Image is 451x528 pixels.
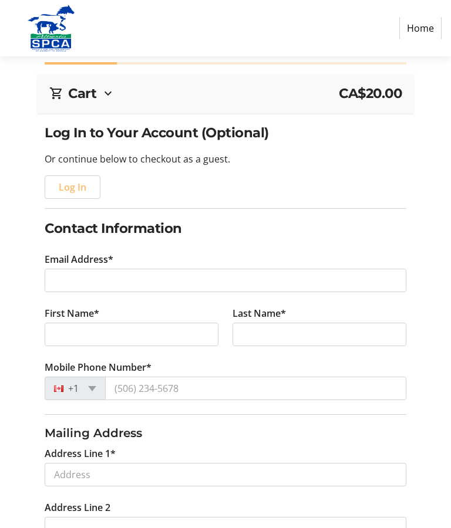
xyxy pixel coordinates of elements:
p: Or continue below to checkout as a guest. [45,152,406,166]
label: Last Name* [233,306,286,320]
div: CartCA$20.00 [49,83,402,103]
label: Mobile Phone Number* [45,360,152,374]
h2: Log In to Your Account (Optional) [45,123,406,143]
input: (506) 234-5678 [105,377,406,400]
img: Alberta SPCA's Logo [9,5,93,52]
h2: Contact Information [45,218,406,238]
h3: Mailing Address [45,424,406,442]
label: Email Address* [45,252,113,266]
button: Log In [45,175,100,199]
span: Log In [59,180,86,194]
span: CA$20.00 [339,83,402,103]
input: Address [45,463,406,486]
label: First Name* [45,306,99,320]
a: Home [399,17,442,39]
h2: Cart [68,83,96,103]
label: Address Line 1* [45,446,116,461]
label: Address Line 2 [45,500,110,515]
